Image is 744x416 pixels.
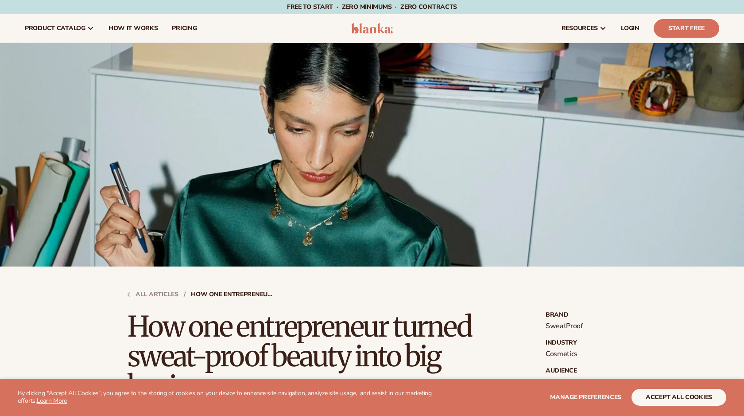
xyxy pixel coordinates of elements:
a: product catalog [18,14,101,43]
span: LOGIN [621,25,639,32]
a: Learn More [37,396,67,405]
span: How It Works [108,25,158,32]
a: pricing [165,14,204,43]
span: resources [562,25,598,32]
a: All articles [128,291,178,298]
p: Cosmetics [546,349,616,359]
a: How It Works [101,14,165,43]
button: Manage preferences [550,389,621,406]
span: Free to start · ZERO minimums · ZERO contracts [287,3,457,11]
a: Start Free [654,19,719,38]
strong: Audience [546,368,616,374]
img: logo [351,23,393,34]
p: By clicking "Accept All Cookies", you agree to the storing of cookies on your device to enhance s... [18,390,434,405]
h1: How one entrepreneur turned sweat-proof beauty into big business [128,312,517,401]
strong: / [184,291,186,298]
strong: Brand [546,312,616,318]
button: accept all cookies [632,389,726,406]
span: pricing [172,25,197,32]
p: SweatProof [546,322,616,331]
a: resources [554,14,614,43]
strong: Industry [546,340,616,346]
span: product catalog [25,25,85,32]
p: NBA Athletes [546,377,616,387]
strong: How one entrepreneur turned sweat-proof beauty into big business [191,291,275,298]
span: Manage preferences [550,393,621,401]
a: LOGIN [614,14,647,43]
